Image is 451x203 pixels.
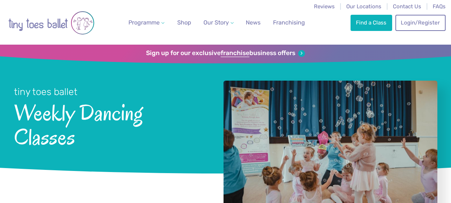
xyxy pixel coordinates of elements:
[395,15,446,31] a: Login/Register
[270,15,308,30] a: Franchising
[346,3,381,10] a: Our Locations
[246,19,260,26] span: News
[351,15,392,31] a: Find a Class
[243,15,263,30] a: News
[128,19,160,26] span: Programme
[433,3,446,10] a: FAQs
[273,19,305,26] span: Franchising
[393,3,421,10] a: Contact Us
[8,5,94,41] img: tiny toes ballet
[203,19,229,26] span: Our Story
[174,15,194,30] a: Shop
[14,86,77,98] small: tiny toes ballet
[126,15,167,30] a: Programme
[314,3,335,10] a: Reviews
[146,49,305,57] a: Sign up for our exclusivefranchisebusiness offers
[177,19,191,26] span: Shop
[14,98,205,149] span: Weekly Dancing Classes
[201,15,236,30] a: Our Story
[221,49,249,57] strong: franchise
